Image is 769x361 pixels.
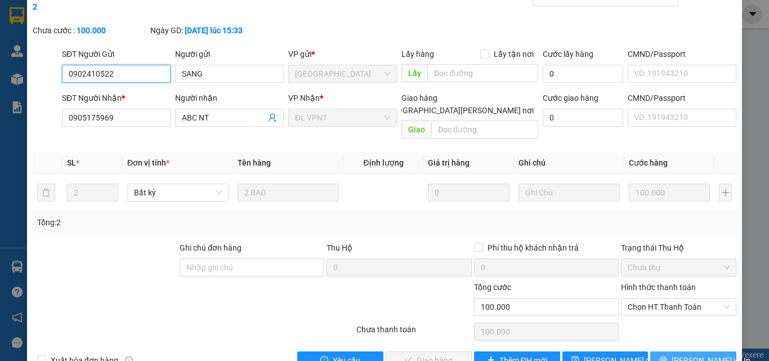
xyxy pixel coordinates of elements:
[295,65,390,82] span: ĐL Quận 5
[514,152,624,174] th: Ghi chú
[62,92,171,104] div: SĐT Người Nhận
[629,158,668,167] span: Cước hàng
[543,93,598,102] label: Cước giao hàng
[628,92,736,104] div: CMND/Passport
[518,184,620,202] input: Ghi Chú
[489,48,538,60] span: Lấy tận nơi
[62,48,171,60] div: SĐT Người Gửi
[185,26,243,35] b: [DATE] lúc 15:33
[621,242,736,254] div: Trạng thái Thu Hộ
[295,109,390,126] span: ĐL VPNT
[621,283,696,292] label: Hình thức thanh toán
[628,298,730,315] span: Chọn HT Thanh Toán
[543,109,623,127] input: Cước giao hàng
[175,92,284,104] div: Người nhận
[380,104,538,117] span: [GEOGRAPHIC_DATA][PERSON_NAME] nơi
[427,64,538,82] input: Dọc đường
[401,121,431,139] span: Giao
[77,26,106,35] b: 100.000
[401,50,434,59] span: Lấy hàng
[327,243,352,252] span: Thu Hộ
[628,48,736,60] div: CMND/Passport
[175,48,284,60] div: Người gửi
[628,259,730,276] span: Chưa thu
[483,242,583,254] span: Phí thu hộ khách nhận trả
[355,323,473,343] div: Chưa thanh toán
[33,24,148,37] div: Chưa cước :
[401,64,427,82] span: Lấy
[134,184,222,201] span: Bất kỳ
[180,243,242,252] label: Ghi chú đơn hàng
[37,216,298,229] div: Tổng: 2
[431,121,538,139] input: Dọc đường
[629,184,710,202] input: 0
[288,48,397,60] div: VP gửi
[401,93,437,102] span: Giao hàng
[268,113,277,122] span: user-add
[428,158,470,167] span: Giá trị hàng
[474,283,511,292] span: Tổng cước
[288,93,320,102] span: VP Nhận
[543,65,623,83] input: Cước lấy hàng
[67,158,76,167] span: SL
[238,158,271,167] span: Tên hàng
[543,50,593,59] label: Cước lấy hàng
[180,259,324,277] input: Ghi chú đơn hàng
[127,158,169,167] span: Đơn vị tính
[363,158,403,167] span: Định lượng
[238,184,339,202] input: VD: Bàn, Ghế
[37,184,55,202] button: delete
[719,184,732,202] button: plus
[428,184,509,202] input: 0
[150,24,266,37] div: Ngày GD:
